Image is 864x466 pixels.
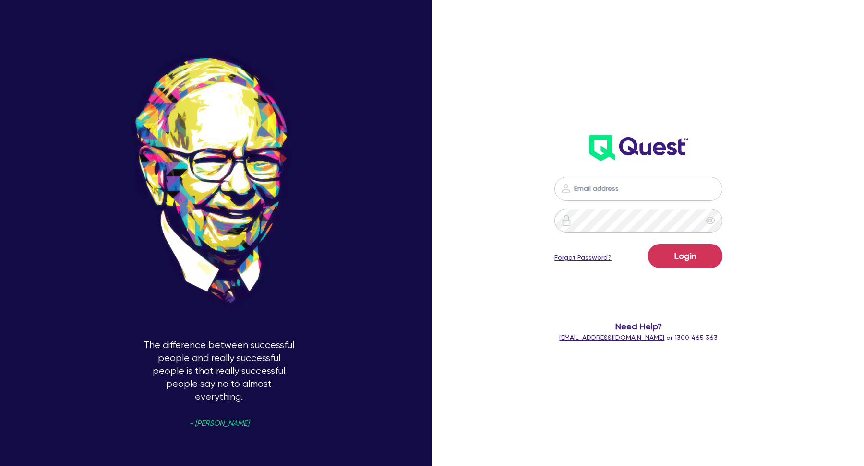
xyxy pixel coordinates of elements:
[706,216,715,225] span: eye
[589,135,688,161] img: wH2k97JdezQIQAAAABJRU5ErkJggg==
[648,244,722,268] button: Login
[559,334,664,341] a: [EMAIL_ADDRESS][DOMAIN_NAME]
[554,177,722,201] input: Email address
[524,320,754,333] span: Need Help?
[554,253,612,263] a: Forgot Password?
[561,215,572,226] img: icon-password
[189,420,249,427] span: - [PERSON_NAME]
[560,183,572,194] img: icon-password
[559,334,718,341] span: or 1300 465 363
